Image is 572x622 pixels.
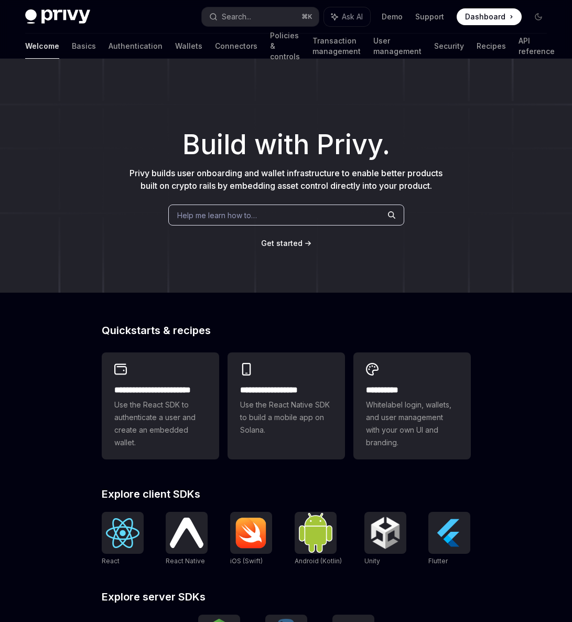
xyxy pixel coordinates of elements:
[230,557,263,565] span: iOS (Swift)
[261,239,303,248] span: Get started
[182,135,390,154] span: Build with Privy.
[366,399,458,449] span: Whitelabel login, wallets, and user management with your own UI and branding.
[215,34,257,59] a: Connectors
[382,12,403,22] a: Demo
[415,12,444,22] a: Support
[102,557,120,565] span: React
[465,12,505,22] span: Dashboard
[373,34,422,59] a: User management
[72,34,96,59] a: Basics
[102,489,200,499] span: Explore client SDKs
[25,34,59,59] a: Welcome
[109,34,163,59] a: Authentication
[166,512,208,566] a: React NativeReact Native
[102,592,206,602] span: Explore server SDKs
[228,352,345,459] a: **** **** **** ***Use the React Native SDK to build a mobile app on Solana.
[202,7,319,26] button: Search...⌘K
[261,238,303,249] a: Get started
[270,34,300,59] a: Policies & controls
[295,557,342,565] span: Android (Kotlin)
[342,12,363,22] span: Ask AI
[364,557,380,565] span: Unity
[299,513,332,552] img: Android (Kotlin)
[369,516,402,550] img: Unity
[457,8,522,25] a: Dashboard
[353,352,471,459] a: **** *****Whitelabel login, wallets, and user management with your own UI and branding.
[129,168,443,191] span: Privy builds user onboarding and wallet infrastructure to enable better products built on crypto ...
[106,518,139,548] img: React
[175,34,202,59] a: Wallets
[222,10,251,23] div: Search...
[433,516,466,550] img: Flutter
[230,512,272,566] a: iOS (Swift)iOS (Swift)
[324,7,370,26] button: Ask AI
[102,512,144,566] a: ReactReact
[428,512,470,566] a: FlutterFlutter
[434,34,464,59] a: Security
[295,512,342,566] a: Android (Kotlin)Android (Kotlin)
[530,8,547,25] button: Toggle dark mode
[166,557,205,565] span: React Native
[428,557,448,565] span: Flutter
[312,34,361,59] a: Transaction management
[170,518,203,548] img: React Native
[301,13,312,21] span: ⌘ K
[240,399,332,436] span: Use the React Native SDK to build a mobile app on Solana.
[102,325,211,336] span: Quickstarts & recipes
[234,517,268,549] img: iOS (Swift)
[477,34,506,59] a: Recipes
[364,512,406,566] a: UnityUnity
[114,399,207,449] span: Use the React SDK to authenticate a user and create an embedded wallet.
[25,9,90,24] img: dark logo
[519,34,555,59] a: API reference
[177,210,257,221] span: Help me learn how to…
